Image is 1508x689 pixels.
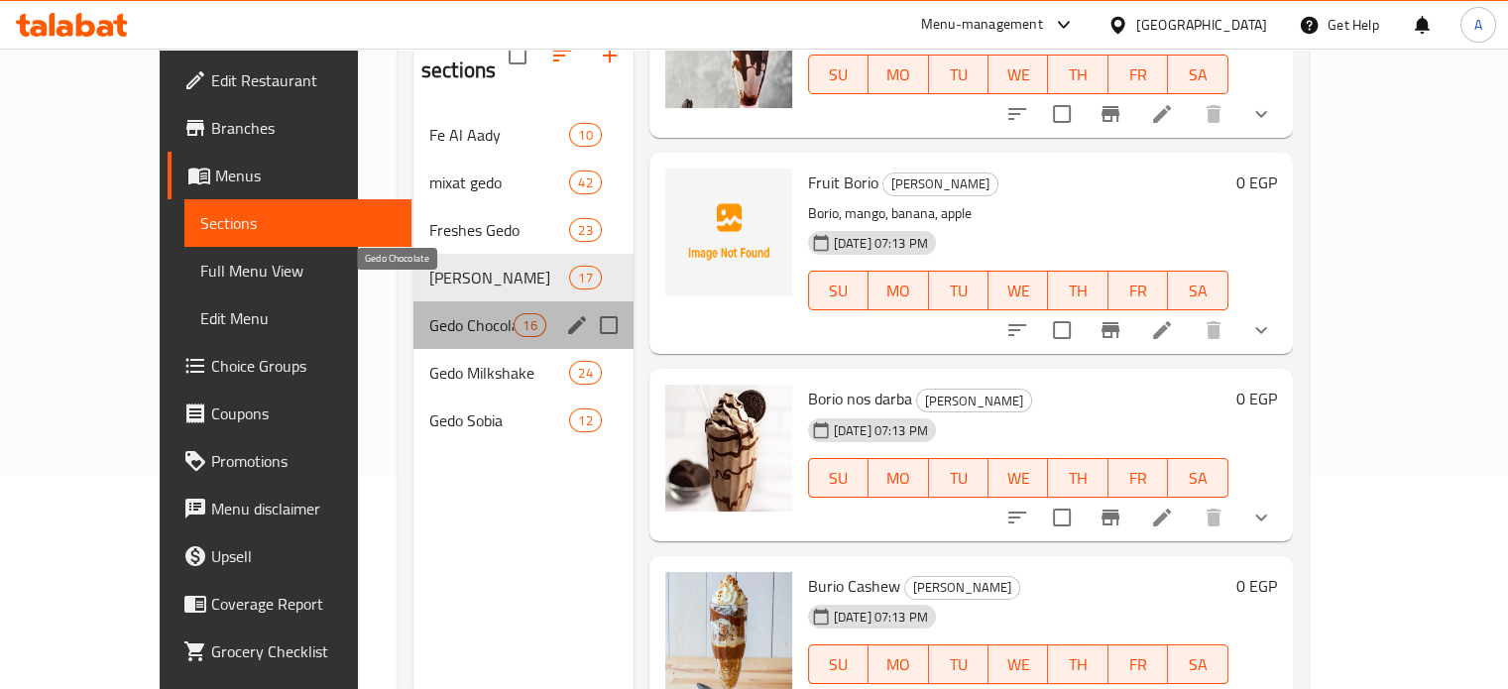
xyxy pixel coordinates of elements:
span: Gedo Sobia [429,408,569,432]
div: Borio Gedo [429,266,569,289]
button: MO [869,55,928,94]
span: [DATE] 07:13 PM [826,608,936,627]
img: Fruit Borio [665,169,792,295]
a: Promotions [168,437,411,485]
a: Branches [168,104,411,152]
a: Coupons [168,390,411,437]
span: SU [817,650,861,679]
span: TH [1056,650,1100,679]
span: 16 [515,316,544,335]
button: TU [929,271,988,310]
button: TU [929,458,988,498]
a: Sections [184,199,411,247]
p: Borio, mango, banana, apple [808,201,1228,226]
div: items [569,361,601,385]
span: [PERSON_NAME] [917,390,1031,412]
button: show more [1237,90,1285,138]
span: Sections [200,211,396,235]
span: Borio nos darba [808,384,912,413]
span: 23 [570,221,600,240]
span: Select to update [1041,309,1083,351]
span: 17 [570,269,600,287]
span: Branches [211,116,396,140]
span: SU [817,60,861,89]
button: WE [988,271,1048,310]
button: WE [988,458,1048,498]
span: Grocery Checklist [211,639,396,663]
nav: Menu sections [413,103,634,452]
div: Borio Gedo [916,389,1032,412]
span: A [1474,14,1482,36]
button: TH [1048,458,1107,498]
div: Freshes Gedo23 [413,206,634,254]
button: SA [1168,458,1227,498]
span: Gedo Chocolate [429,313,514,337]
button: Add section [586,32,634,79]
a: Edit Restaurant [168,57,411,104]
div: Gedo Chocolate16edit [413,301,634,349]
button: MO [869,458,928,498]
span: Select all sections [497,35,538,76]
span: TU [937,60,981,89]
div: items [569,123,601,147]
button: edit [562,310,592,340]
span: Promotions [211,449,396,473]
span: TH [1056,60,1100,89]
h2: Menu sections [421,26,509,85]
button: SU [808,644,869,684]
span: Fe Al Aady [429,123,569,147]
div: Gedo Sobia12 [413,397,634,444]
span: mixat gedo [429,171,569,194]
button: delete [1190,90,1237,138]
span: [PERSON_NAME] [883,172,997,195]
button: TH [1048,55,1107,94]
span: FR [1116,277,1160,305]
span: Upsell [211,544,396,568]
span: Menus [215,164,396,187]
span: [DATE] 07:13 PM [826,421,936,440]
span: TU [937,464,981,493]
span: Freshes Gedo [429,218,569,242]
a: Full Menu View [184,247,411,294]
button: Branch-specific-item [1087,90,1134,138]
button: SA [1168,271,1227,310]
span: Select to update [1041,93,1083,135]
div: [GEOGRAPHIC_DATA] [1136,14,1267,36]
span: MO [876,650,920,679]
button: sort-choices [993,306,1041,354]
a: Menus [168,152,411,199]
button: delete [1190,494,1237,541]
button: SA [1168,55,1227,94]
button: FR [1108,458,1168,498]
span: SA [1176,60,1219,89]
span: SA [1176,650,1219,679]
span: Choice Groups [211,354,396,378]
span: Burio Cashew [808,571,900,601]
button: TU [929,55,988,94]
div: Gedo Milkshake24 [413,349,634,397]
span: WE [996,464,1040,493]
span: Coverage Report [211,592,396,616]
button: WE [988,644,1048,684]
a: Edit menu item [1150,318,1174,342]
button: show more [1237,494,1285,541]
span: Full Menu View [200,259,396,283]
div: Menu-management [921,13,1043,37]
button: sort-choices [993,90,1041,138]
button: TH [1048,644,1107,684]
span: 10 [570,126,600,145]
span: [PERSON_NAME] [429,266,569,289]
div: Borio Gedo [904,576,1020,600]
span: Sort sections [538,32,586,79]
a: Edit menu item [1150,102,1174,126]
span: TU [937,650,981,679]
span: 12 [570,411,600,430]
button: FR [1108,55,1168,94]
div: items [514,313,545,337]
h6: 0 EGP [1236,385,1277,412]
span: Fruit Borio [808,168,878,197]
button: FR [1108,271,1168,310]
button: SU [808,458,869,498]
div: [PERSON_NAME]17 [413,254,634,301]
